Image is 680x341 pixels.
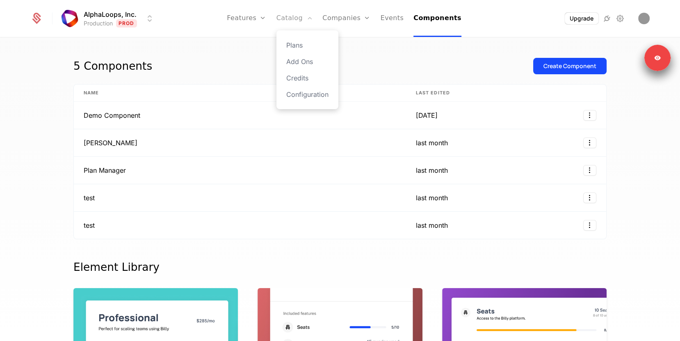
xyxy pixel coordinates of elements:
div: Create Component [543,62,596,70]
span: AlphaLoops, Inc. [84,9,137,19]
button: Select action [583,137,596,148]
td: Plan Manager [74,157,406,184]
img: AlphaLoops, Inc. [60,9,80,28]
div: 5 Components [73,58,152,74]
div: [DATE] [416,110,454,120]
div: Production [84,19,113,27]
button: Open user button [638,13,650,24]
button: Select action [583,220,596,231]
td: test [74,212,406,239]
button: Select action [583,110,596,121]
button: Select action [583,192,596,203]
span: Prod [116,19,137,27]
div: Element Library [73,259,607,275]
button: Create Component [533,58,607,74]
a: Credits [286,73,329,83]
button: Upgrade [565,13,598,24]
div: last month [416,138,454,148]
td: Demo Component [74,102,406,129]
button: Select action [583,165,596,176]
a: Configuration [286,89,329,99]
div: last month [416,193,454,203]
th: Name [74,85,406,102]
button: Select environment [62,9,155,27]
div: last month [416,220,454,230]
a: Plans [286,40,329,50]
td: test [74,184,406,212]
a: Integrations [602,14,612,23]
div: last month [416,165,454,175]
td: [PERSON_NAME] [74,129,406,157]
a: Settings [615,14,625,23]
th: Last edited [406,85,463,102]
img: Matt Fleming [638,13,650,24]
a: Add Ons [286,57,329,66]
